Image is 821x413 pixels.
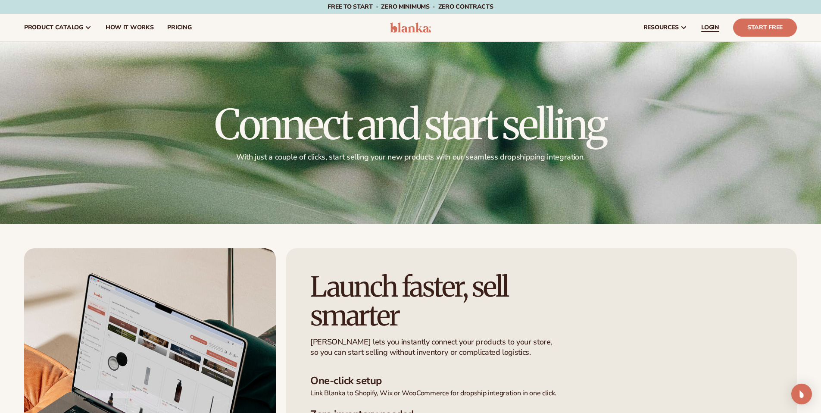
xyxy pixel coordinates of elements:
[310,375,773,387] h3: One-click setup
[24,24,83,31] span: product catalog
[167,24,191,31] span: pricing
[310,389,773,398] p: Link Blanka to Shopify, Wix or WooCommerce for dropship integration in one click.
[701,24,719,31] span: LOGIN
[694,14,726,41] a: LOGIN
[17,14,99,41] a: product catalog
[637,14,694,41] a: resources
[328,3,493,11] span: Free to start · ZERO minimums · ZERO contracts
[99,14,161,41] a: How It Works
[643,24,679,31] span: resources
[106,24,154,31] span: How It Works
[160,14,198,41] a: pricing
[310,272,572,330] h2: Launch faster, sell smarter
[215,152,606,162] p: With just a couple of clicks, start selling your new products with our seamless dropshipping inte...
[733,19,797,37] a: Start Free
[791,384,812,404] div: Open Intercom Messenger
[390,22,431,33] img: logo
[310,337,554,357] p: [PERSON_NAME] lets you instantly connect your products to your store, so you can start selling wi...
[215,104,606,145] h1: Connect and start selling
